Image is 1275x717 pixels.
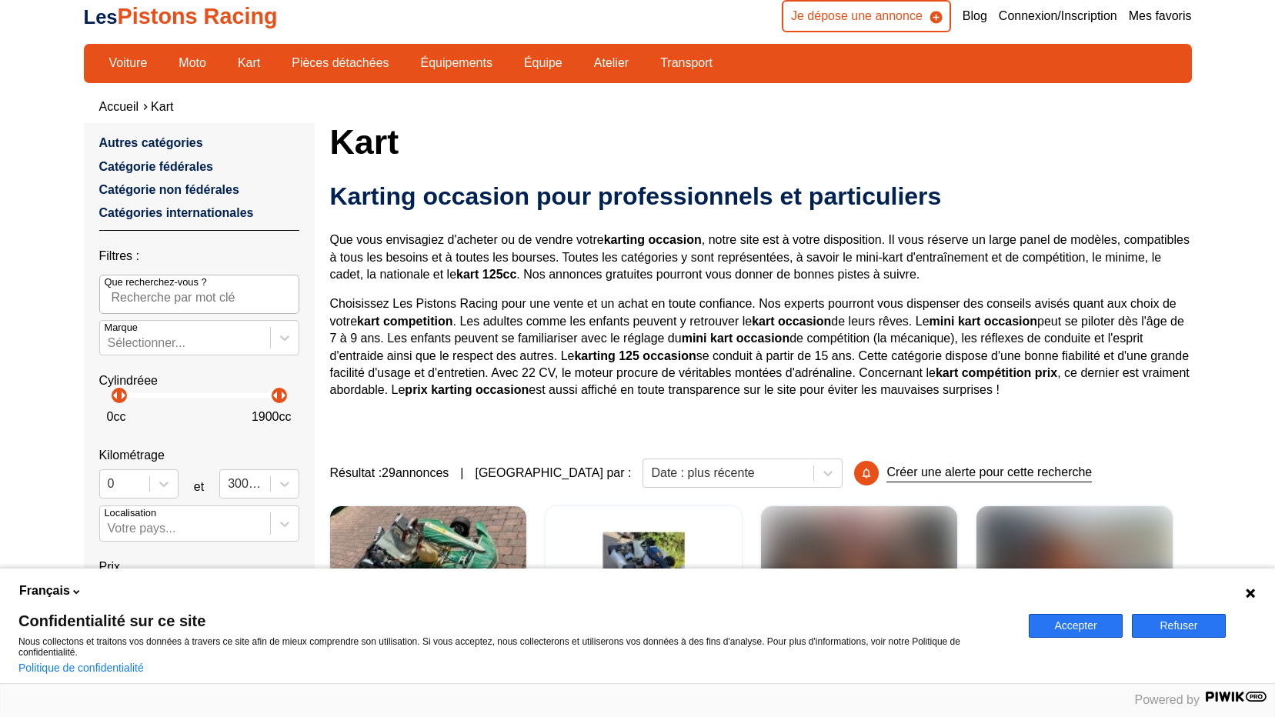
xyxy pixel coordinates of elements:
a: Mes favoris [1129,8,1192,25]
p: 0 cc [107,409,126,425]
p: arrow_left [266,386,285,405]
p: Filtres : [99,248,299,265]
a: Kart CRG 2024[GEOGRAPHIC_DATA] [976,506,1173,622]
a: Atelier [584,50,639,76]
input: MarqueSélectionner... [108,336,111,350]
input: 0 [108,477,111,491]
span: Les [84,6,118,28]
img: KART CHASSIS TONYKART à MOTEUR IAME X30 [330,506,526,622]
a: Catégorie fédérales [99,160,214,173]
img: KART KZ COMPLET CHASSIS HAASE + MOTEUR PAVESI [546,506,742,622]
p: Cylindréee [99,372,299,389]
a: Politique de confidentialité [18,662,144,674]
span: | [460,465,463,482]
a: Exprit59 [761,506,957,622]
a: Autres catégories [99,136,203,149]
strong: kart competition [357,315,452,328]
img: Exprit [761,506,957,622]
p: Créer une alerte pour cette recherche [886,464,1092,482]
p: Choisissez Les Pistons Racing pour une vente et un achat en toute confiance. Nos experts pourront... [330,295,1192,399]
h2: Karting occasion pour professionnels et particuliers [330,181,1192,212]
a: Connexion/Inscription [999,8,1117,25]
input: Votre pays... [108,522,111,535]
p: arrow_right [274,386,292,405]
span: Résultat : 29 annonces [330,465,449,482]
a: LesPistons Racing [84,4,278,28]
a: Accueil [99,100,139,113]
a: Voiture [99,50,158,76]
h1: Kart [330,123,1192,160]
button: Refuser [1132,614,1226,638]
input: Que recherchez-vous ? [99,275,299,313]
span: Confidentialité sur ce site [18,613,1010,629]
p: arrow_right [114,386,132,405]
p: [GEOGRAPHIC_DATA] par : [475,465,631,482]
a: KART CHASSIS TONYKART à MOTEUR IAME X3067 [330,506,526,622]
a: Pièces détachées [282,50,399,76]
strong: karting 125 occasion [574,349,696,362]
strong: prix karting occasion [405,383,529,396]
button: Accepter [1029,614,1123,638]
p: et [194,479,204,495]
span: Powered by [1135,693,1200,706]
p: 1900 cc [252,409,292,425]
a: Moto [169,50,216,76]
strong: kart compétition prix [936,366,1057,379]
p: Marque [105,321,138,335]
a: Kart [228,50,270,76]
a: Équipements [411,50,502,76]
strong: kart occasion [752,315,831,328]
input: 300000 [228,477,231,491]
p: Nous collectons et traitons vos données à travers ce site afin de mieux comprendre son utilisatio... [18,636,1010,658]
span: Français [19,582,70,599]
p: Localisation [105,506,157,520]
a: Catégories internationales [99,206,254,219]
p: arrow_left [106,386,125,405]
a: Catégorie non fédérales [99,183,239,196]
a: Transport [650,50,723,76]
p: Prix [99,559,299,575]
a: Équipe [514,50,572,76]
strong: karting occasion [604,233,702,246]
a: KART KZ COMPLET CHASSIS HAASE + MOTEUR PAVESI67 [546,506,742,622]
strong: mini kart occasion [682,332,790,345]
p: Que vous envisagiez d'acheter ou de vendre votre , notre site est à votre disposition. Il vous ré... [330,232,1192,283]
strong: kart 125cc [456,268,516,281]
a: Blog [963,8,987,25]
p: Kilométrage [99,447,299,464]
img: Kart CRG 2024 [976,506,1173,622]
strong: mini kart occasion [930,315,1038,328]
p: Que recherchez-vous ? [105,275,207,289]
a: Kart [151,100,173,113]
